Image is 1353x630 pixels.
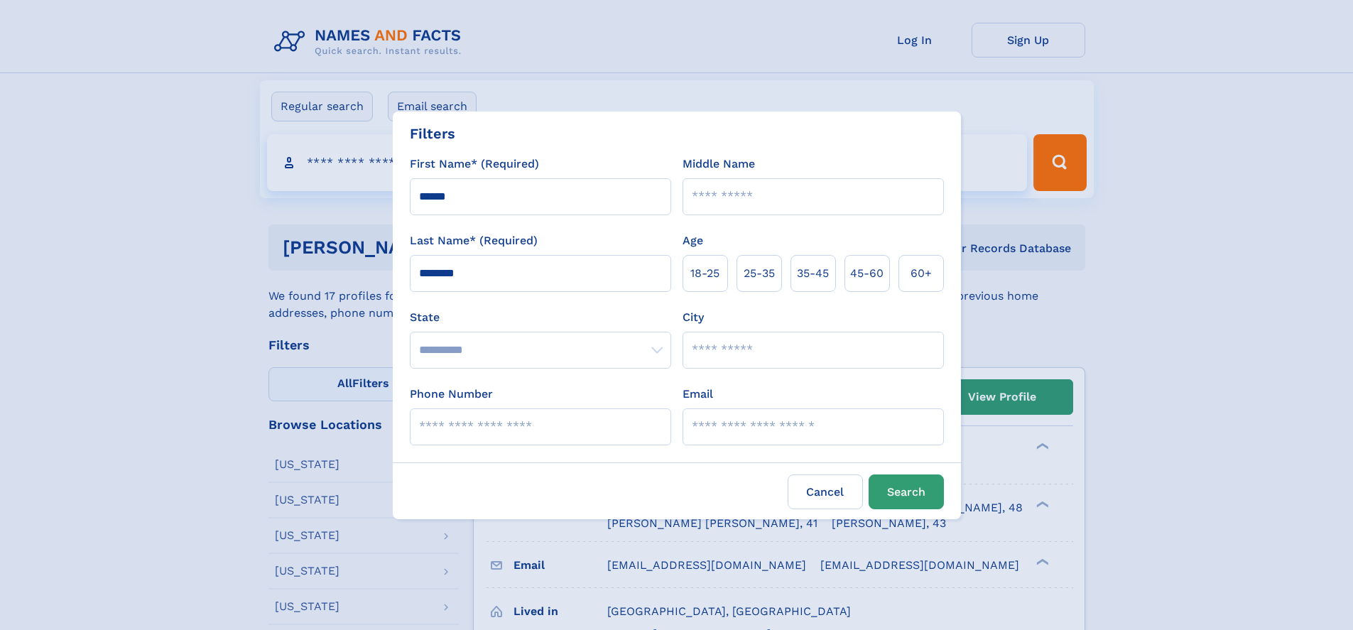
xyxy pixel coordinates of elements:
div: Filters [410,123,455,144]
label: Email [683,386,713,403]
label: State [410,309,671,326]
label: Cancel [788,474,863,509]
label: City [683,309,704,326]
span: 60+ [911,265,932,282]
span: 45‑60 [850,265,884,282]
label: First Name* (Required) [410,156,539,173]
label: Middle Name [683,156,755,173]
label: Phone Number [410,386,493,403]
span: 25‑35 [744,265,775,282]
span: 18‑25 [690,265,719,282]
button: Search [869,474,944,509]
label: Last Name* (Required) [410,232,538,249]
label: Age [683,232,703,249]
span: 35‑45 [797,265,829,282]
